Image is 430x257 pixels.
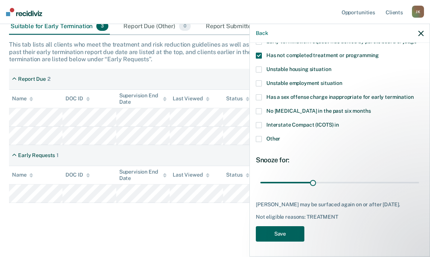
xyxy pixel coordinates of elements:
[12,95,33,102] div: Name
[179,21,191,31] span: 0
[266,52,379,58] span: Has not completed treatment or programming
[412,6,424,18] div: J K
[173,172,209,178] div: Last Viewed
[119,92,167,105] div: Supervision End Date
[47,76,50,82] div: 2
[18,76,46,82] div: Report Due
[256,226,304,242] button: Save
[65,172,90,178] div: DOC ID
[256,214,424,220] div: Not eligible reasons: TREATMENT
[256,30,268,36] button: Back
[6,8,42,16] img: Recidiviz
[266,66,331,72] span: Unstable housing situation
[266,80,342,86] span: Unstable employment situation
[266,122,339,128] span: Interstate Compact (ICOTS) in
[56,152,59,159] div: 1
[266,108,371,114] span: No [MEDICAL_DATA] in the past six months
[226,172,249,178] div: Status
[9,41,421,63] div: This tab lists all clients who meet the treatment and risk reduction guidelines as well as the st...
[266,38,416,44] span: Early termination request was denied by parole board or judge
[12,172,33,178] div: Name
[226,95,249,102] div: Status
[119,169,167,181] div: Supervision End Date
[9,18,110,35] div: Suitable for Early Termination
[122,18,192,35] div: Report Due (Other)
[173,95,209,102] div: Last Viewed
[18,152,55,159] div: Early Requests
[96,21,108,31] span: 3
[65,95,90,102] div: DOC ID
[266,94,414,100] span: Has a sex offense charge inappropriate for early termination
[204,18,272,35] div: Report Submitted
[256,156,424,164] div: Snooze for:
[256,201,424,208] div: [PERSON_NAME] may be surfaced again on or after [DATE].
[266,136,280,142] span: Other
